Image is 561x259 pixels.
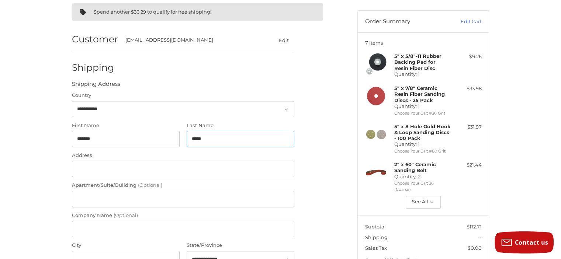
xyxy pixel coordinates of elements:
label: State/Province [187,242,294,249]
span: $112.71 [467,224,482,230]
h3: 7 Items [365,40,482,46]
button: Contact us [495,231,554,253]
div: $31.97 [453,123,482,131]
strong: 5" x 7/8" Ceramic Resin Fiber Sanding Discs - 25 Pack [394,85,445,103]
legend: Shipping Address [72,80,120,92]
h4: Quantity: 1 [394,53,451,77]
strong: 5" x 5/8"-11 Rubber Backing Pad for Resin Fiber Disc [394,53,441,71]
button: See All [406,196,441,209]
strong: 2" x 60" Ceramic Sanding Belt [394,161,436,173]
strong: 5" x 8 Hole Gold Hook & Loop Sanding Discs - 100 Pack [394,123,451,141]
span: Subtotal [365,224,386,230]
h4: Quantity: 1 [394,85,451,109]
span: Contact us [515,238,548,246]
span: -- [478,234,482,240]
li: Choose Your Grit 36 (Coarse) [394,180,451,192]
small: (Optional) [138,182,162,188]
div: $21.44 [453,161,482,169]
label: Country [72,92,294,99]
h4: Quantity: 2 [394,161,451,179]
div: $33.98 [453,85,482,92]
label: First Name [72,122,180,129]
label: City [72,242,180,249]
div: $9.26 [453,53,482,60]
button: Edit [273,35,294,45]
li: Choose Your Grit #80 Grit [394,148,451,154]
label: Company Name [72,212,294,219]
h3: Order Summary [365,18,444,25]
label: Apartment/Suite/Building [72,182,294,189]
h2: Customer [72,34,118,45]
small: (Optional) [114,212,138,218]
span: Spend another $36.29 to qualify for free shipping! [94,9,211,15]
a: Edit Cart [444,18,482,25]
h4: Quantity: 1 [394,123,451,147]
span: Shipping [365,234,388,240]
h2: Shipping [72,62,115,73]
label: Address [72,152,294,159]
label: Last Name [187,122,294,129]
li: Choose Your Grit #36 Grit [394,110,451,116]
span: Sales Tax [365,245,387,251]
div: [EMAIL_ADDRESS][DOMAIN_NAME] [125,36,259,44]
span: $0.00 [468,245,482,251]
